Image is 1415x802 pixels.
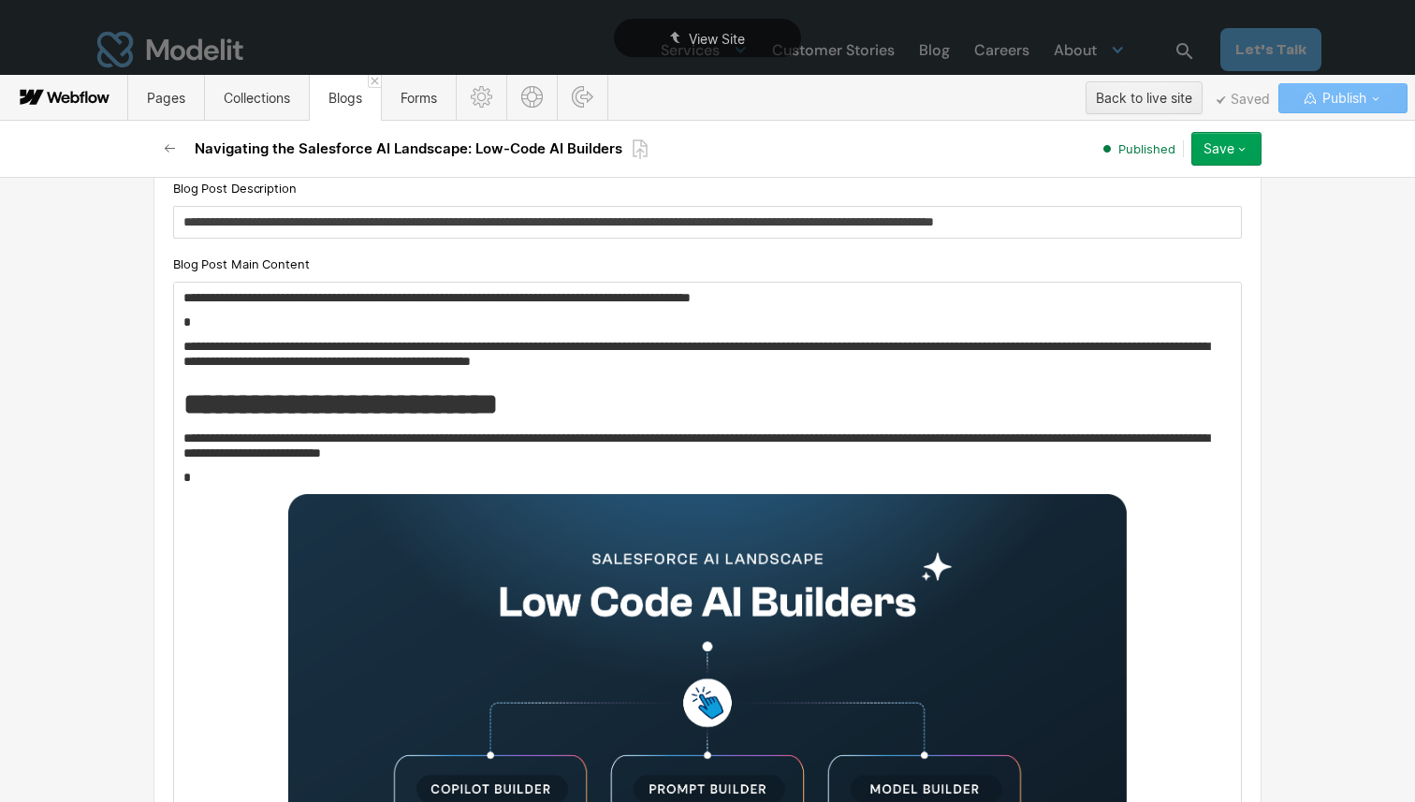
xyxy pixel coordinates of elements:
[1118,140,1175,157] span: Published
[1191,132,1262,166] button: Save
[173,255,309,272] span: Blog Post Main Content
[328,90,362,106] span: Blogs
[689,31,745,47] span: View Site
[368,75,381,88] a: Close 'Blogs' tab
[1086,81,1203,114] button: Back to live site
[401,90,437,106] span: Forms
[1217,95,1270,105] span: Saved
[195,139,622,158] h2: Navigating the Salesforce AI Landscape: Low-Code AI Builders
[147,90,185,106] span: Pages
[1278,83,1408,113] button: Publish
[1203,141,1234,156] div: Save
[1319,84,1366,112] span: Publish
[224,90,290,106] span: Collections
[1096,84,1192,112] div: Back to live site
[173,180,297,197] span: Blog Post Description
